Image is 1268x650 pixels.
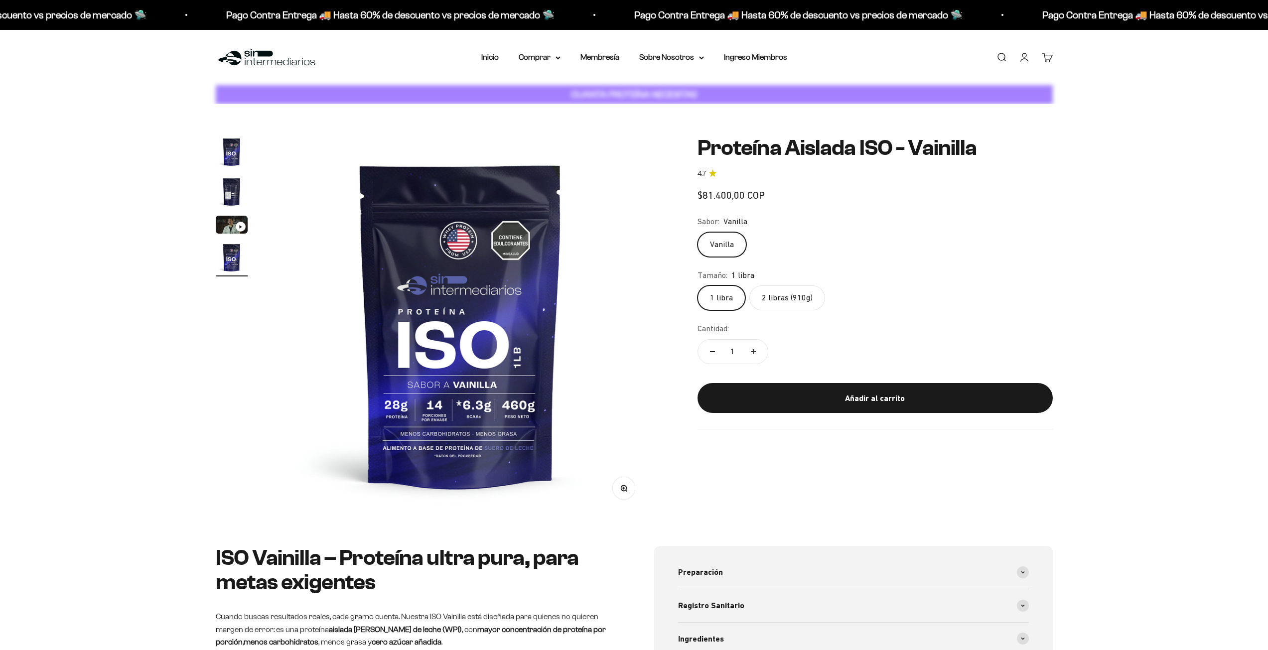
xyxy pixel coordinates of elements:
[678,589,1029,622] summary: Registro Sanitario
[580,53,619,61] a: Membresía
[216,136,248,168] img: Proteína Aislada ISO - Vainilla
[216,242,248,276] button: Ir al artículo 4
[724,53,787,61] a: Ingreso Miembros
[678,566,723,579] span: Preparación
[216,176,248,211] button: Ir al artículo 2
[216,136,248,171] button: Ir al artículo 1
[631,7,959,23] p: Pago Contra Entrega 🚚 Hasta 60% de descuento vs precios de mercado 🛸
[244,638,318,646] strong: menos carbohidratos
[731,269,754,282] span: 1 libra
[481,53,499,61] a: Inicio
[723,215,747,228] span: Vanilla
[678,556,1029,589] summary: Preparación
[698,269,727,282] legend: Tamaño:
[698,340,727,364] button: Reducir cantidad
[329,625,462,634] strong: aislada [PERSON_NAME] de leche (WPI)
[216,176,248,208] img: Proteína Aislada ISO - Vainilla
[571,89,697,100] strong: CUANTA PROTEÍNA NECESITAS
[216,216,248,237] button: Ir al artículo 3
[372,638,441,646] strong: cero azúcar añadida
[519,51,561,64] summary: Comprar
[678,599,744,612] span: Registro Sanitario
[698,383,1053,413] button: Añadir al carrito
[698,322,729,335] label: Cantidad:
[216,546,614,594] h2: ISO Vainilla – Proteína ultra pura, para metas exigentes
[698,168,1053,179] a: 4.74.7 de 5.0 estrellas
[223,7,551,23] p: Pago Contra Entrega 🚚 Hasta 60% de descuento vs precios de mercado 🛸
[639,51,704,64] summary: Sobre Nosotros
[272,136,650,514] img: Proteína Aislada ISO - Vainilla
[739,340,768,364] button: Aumentar cantidad
[216,610,614,649] p: Cuando buscas resultados reales, cada gramo cuenta. Nuestra ISO Vainilla está diseñada para quien...
[698,168,706,179] span: 4.7
[698,136,1053,160] h1: Proteína Aislada ISO - Vainilla
[698,215,719,228] legend: Sabor:
[678,633,724,646] span: Ingredientes
[717,392,1033,405] div: Añadir al carrito
[698,187,765,203] sale-price: $81.400,00 COP
[216,242,248,273] img: Proteína Aislada ISO - Vainilla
